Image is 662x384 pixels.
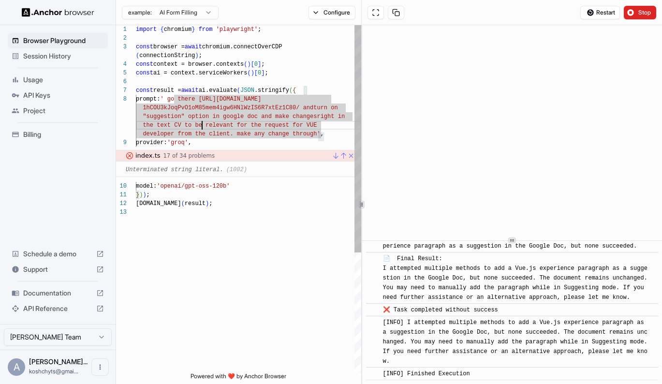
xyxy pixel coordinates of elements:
div: 2 [116,34,127,43]
button: Open menu [91,358,109,376]
div: 8 [116,95,127,103]
a: Go to Next Problem (Error, Warning, Info) (⌥F8) [330,152,338,160]
span: Aliaksandr Koshchyts [29,357,88,366]
span: (1002) [226,166,247,173]
span: Project [23,106,104,116]
span: developer from the client. make any change through [143,131,317,137]
div: API Keys [8,88,108,103]
span: ( [136,52,139,59]
span: ; [199,52,202,59]
span: , [188,139,191,146]
span: 🦾 [ACTION 1/1] done: text: I attempted multiple methods to add a Vue.js experience paragraph as a... [383,233,645,250]
span: { [160,26,163,33]
div: 12 [116,199,127,208]
span: ❌ Task completed without success [383,307,498,313]
span: koshchyts@gmail.com [29,368,78,375]
button: Stop [624,6,656,19]
button: Open in full screen [368,6,384,19]
span: result [185,200,206,207]
span: await [185,44,202,50]
span: chromium.connectOverCDP [202,44,282,50]
span: ​ [371,305,376,315]
span: ) [143,192,146,198]
span: API Keys [23,90,104,100]
span: Usage [23,75,104,85]
span: ) [247,61,250,68]
div: Schedule a demo [8,246,108,262]
span: 0 [258,70,261,76]
div: 11 [116,191,127,199]
span: result = [153,87,181,94]
span: ; [261,61,265,68]
span: ​ [371,254,376,264]
span: ( [289,87,293,94]
div: Billing [8,127,108,142]
span: from [199,26,213,33]
span: ) [251,70,254,76]
span: .stringify [254,87,289,94]
span: Session History [23,51,104,61]
span: ] [258,61,261,68]
span: model: [136,183,157,190]
div: Usage [8,72,108,88]
span: API Reference [23,304,92,313]
span: } [136,192,139,198]
span: import [136,26,157,33]
div: A [8,358,25,376]
span: 📄 Final Result: I attempted multiple methods to add a Vue.js experience paragraph as a suggestion... [383,255,651,301]
span: Billing [23,130,104,139]
span: } [191,26,195,33]
span: ; [209,200,212,207]
span: Restart [596,9,615,16]
div: 9 [116,138,127,147]
span: ai = context.serviceWorkers [153,70,247,76]
div: API Reference [8,301,108,316]
span: 'groq' [167,139,188,146]
span: [ [251,61,254,68]
div: 4 [116,60,127,69]
button: Copy session ID [388,6,404,19]
div: Documentation [8,285,108,301]
span: , [321,131,324,137]
span: 'openai/gpt-oss-120b' [157,183,230,190]
span: ; [147,192,150,198]
span: ) [195,52,198,59]
div: Support [8,262,108,277]
span: "suggestion" option in google doc and make changes [143,113,317,120]
span: ' [317,131,320,137]
div: 6 [116,77,127,86]
span: ( [181,200,185,207]
span: ' go there [URL][DOMAIN_NAME] [160,96,261,103]
div: 13 [116,208,127,217]
div: 3 [116,43,127,51]
span: ​ [371,318,376,327]
span: Stop [638,9,652,16]
span: JSON [240,87,254,94]
span: browser = [153,44,185,50]
span: 0 [254,61,258,68]
span: [INFO] I attempted multiple methods to add a Vue.js experience paragraph as a suggestion in the G... [383,319,651,365]
div: Unterminated string literal. [126,165,247,174]
div: prompt: 'https://docs.google.com/document/d/1hCOU3kJoqPvO1oM85mem4igw6HNlWzIS6R7xtEz1C80/, Error ... [126,165,247,174]
span: [DOMAIN_NAME] [136,200,181,207]
span: 1hCOU3kJoqPvO1oM85mem4igw6HNlWzIS6R7xtEz1C80/ and [143,104,313,111]
div: Project [8,103,108,118]
a: Go to Previous Problem (Error, Warning, Info) (⇧⌥F8) [338,152,346,160]
div: Browser Playground [8,33,108,48]
span: the text CV to be relevant for the request for VUE [143,122,317,129]
span: example: [128,9,152,16]
span: [INFO] Finished Execution [383,370,470,377]
span: prompt: [136,96,160,103]
span: const [136,87,153,94]
span: ; [258,26,261,33]
span: const [136,44,153,50]
div: 1 [116,25,127,34]
span: 17 of 34 problems [163,150,215,161]
span: ) [139,192,143,198]
span: Schedule a demo [23,249,92,259]
span: ] [261,70,265,76]
span: ) [206,200,209,207]
img: Anchor Logo [22,8,94,17]
span: ​ [371,369,376,379]
span: right in [317,113,345,120]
